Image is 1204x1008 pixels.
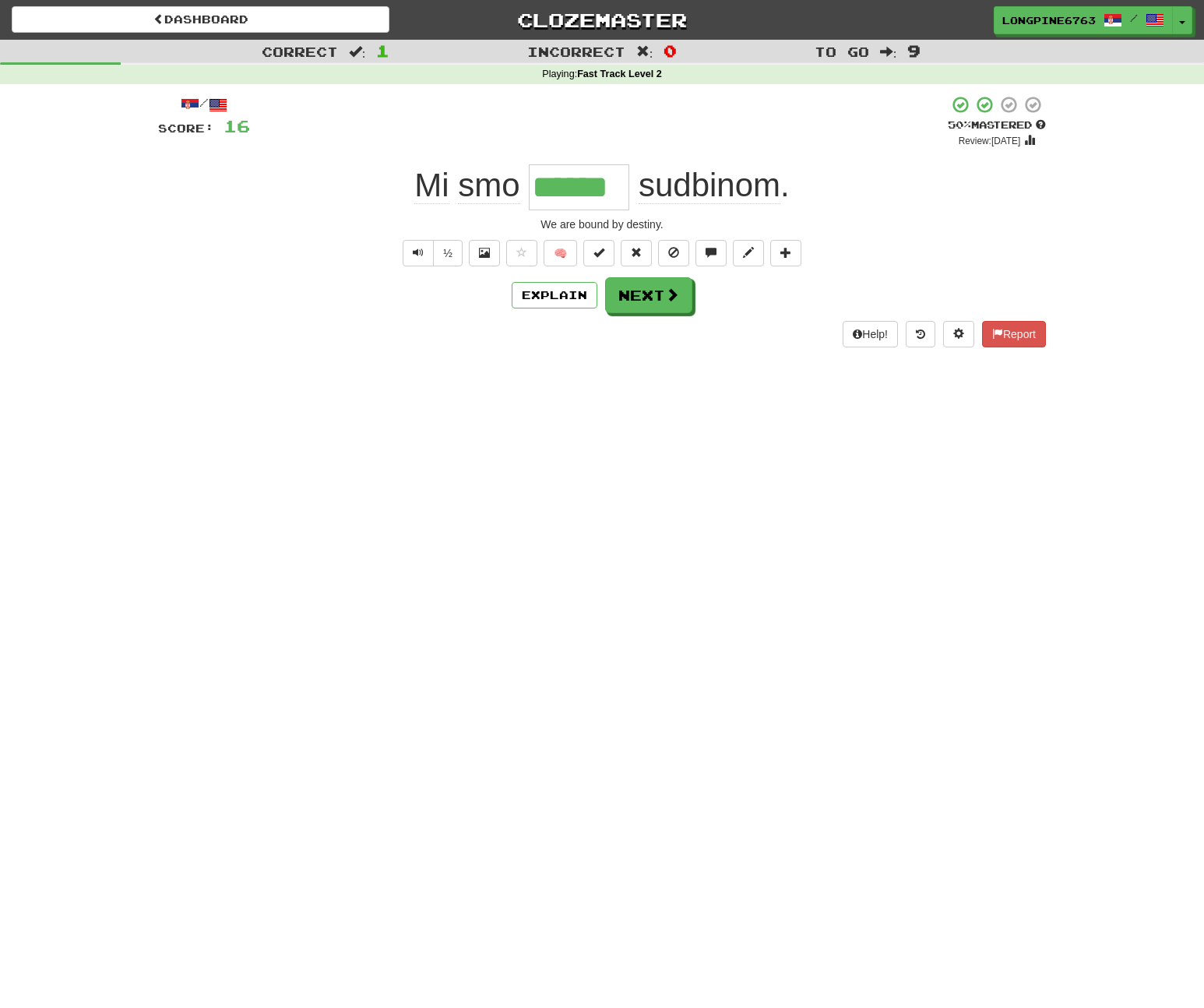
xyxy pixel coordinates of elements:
[959,136,1021,146] small: Review: [DATE]
[815,44,869,59] span: To go
[636,45,653,58] span: :
[224,116,250,136] span: 16
[994,6,1173,34] a: LongPine6763 /
[506,240,537,266] button: Favorite sentence (alt+f)
[982,321,1046,347] button: Report
[577,69,662,79] strong: Fast Track Level 2
[880,45,897,58] span: :
[695,240,727,266] button: Discuss sentence (alt+u)
[414,167,449,204] span: Mi
[349,45,366,58] span: :
[544,240,577,266] button: 🧠
[403,240,434,266] button: Play sentence audio (ctl+space)
[948,118,1046,132] div: Mastered
[376,41,389,60] span: 1
[469,240,500,266] button: Show image (alt+x)
[621,240,652,266] button: Reset to 0% Mastered (alt+r)
[512,282,597,308] button: Explain
[583,240,614,266] button: Set this sentence to 100% Mastered (alt+m)
[527,44,625,59] span: Incorrect
[906,321,935,347] button: Round history (alt+y)
[262,44,338,59] span: Correct
[629,167,789,204] span: .
[770,240,801,266] button: Add to collection (alt+a)
[158,95,250,115] div: /
[400,240,463,266] div: Text-to-speech controls
[1002,13,1096,27] span: LongPine6763
[413,6,790,33] a: Clozemaster
[12,6,389,33] a: Dashboard
[658,240,689,266] button: Ignore sentence (alt+i)
[639,167,780,204] span: sudbinom
[458,167,519,204] span: smo
[605,277,692,313] button: Next
[843,321,898,347] button: Help!
[1130,12,1138,23] span: /
[158,122,214,135] span: Score:
[664,41,677,60] span: 0
[907,41,921,60] span: 9
[733,240,764,266] button: Edit sentence (alt+d)
[948,118,971,131] span: 50 %
[433,240,463,266] button: ½
[158,217,1046,232] div: We are bound by destiny.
